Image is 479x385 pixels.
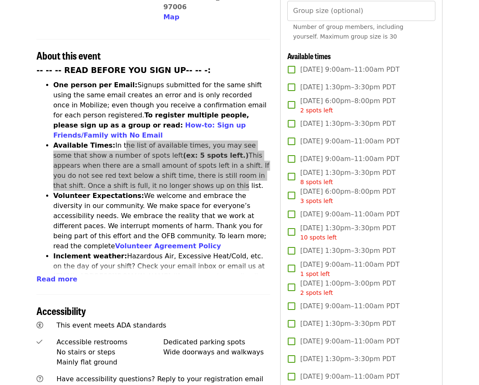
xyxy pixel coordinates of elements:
span: [DATE] 9:00am–11:00am PDT [300,260,400,278]
span: [DATE] 9:00am–11:00am PDT [300,65,400,75]
div: Dedicated parking spots [163,337,270,347]
span: Read more [36,275,77,283]
strong: To register multiple people, please sign up as a group or read: [53,111,249,129]
div: Mainly flat ground [57,357,164,367]
strong: Volunteer Expectations: [53,192,144,200]
span: [DATE] 1:30pm–3:30pm PDT [300,119,396,129]
span: 2 spots left [300,289,333,296]
li: Signups submitted for the same shift using the same email creates an error and is only recorded o... [53,80,270,140]
strong: -- -- -- READ BEFORE YOU SIGN UP-- -- -: [36,66,211,75]
span: [DATE] 9:00am–11:00am PDT [300,336,400,346]
span: Accessibility [36,303,86,318]
span: [DATE] 1:00pm–3:00pm PDT [300,278,396,297]
i: check icon [36,338,42,346]
span: [DATE] 1:30pm–3:30pm PDT [300,354,396,364]
span: 1 spot left [300,271,330,277]
span: [DATE] 1:30pm–3:30pm PDT [300,246,396,256]
a: How-to: Sign up Friends/Family with No Email [53,121,246,139]
input: [object Object] [287,1,435,21]
button: Read more [36,274,77,284]
div: Accessible restrooms [57,337,164,347]
span: 8 spots left [300,179,333,185]
span: [DATE] 9:00am–11:00am PDT [300,154,400,164]
i: question-circle icon [36,375,43,383]
div: No stairs or steps [57,347,164,357]
span: 3 spots left [300,198,333,204]
div: Wide doorways and walkways [163,347,270,357]
button: Map [163,12,179,22]
strong: (ex: 5 spots left.) [183,151,248,159]
span: [DATE] 6:00pm–8:00pm PDT [300,187,396,206]
i: universal-access icon [36,321,43,329]
span: 2 spots left [300,107,333,114]
li: In the list of available times, you may see some that show a number of spots left This appears wh... [53,140,270,191]
li: Hazardous Air, Excessive Heat/Cold, etc. on the day of your shift? Check your email inbox or emai... [53,251,270,302]
span: [DATE] 1:30pm–3:30pm PDT [300,223,396,242]
span: [DATE] 9:00am–11:00am PDT [300,372,400,382]
span: Available times [287,50,331,61]
span: [DATE] 1:30pm–3:30pm PDT [300,82,396,92]
span: [DATE] 9:00am–11:00am PDT [300,209,400,219]
span: Map [163,13,179,21]
span: Number of group members, including yourself. Maximum group size is 30 [293,23,404,40]
span: [DATE] 9:00am–11:00am PDT [300,301,400,311]
span: [DATE] 1:30pm–3:30pm PDT [300,168,396,187]
span: 10 spots left [300,234,337,241]
span: [DATE] 1:30pm–3:30pm PDT [300,319,396,329]
span: [DATE] 6:00pm–8:00pm PDT [300,96,396,115]
a: Volunteer Agreement Policy [115,242,221,250]
span: About this event [36,48,101,62]
strong: Inclement weather: [53,252,127,260]
strong: Available Times: [53,141,115,149]
li: We welcome and embrace the diversity in our community. We make space for everyone’s accessibility... [53,191,270,251]
strong: One person per Email: [53,81,138,89]
span: This event meets ADA standards [57,321,167,329]
span: [DATE] 9:00am–11:00am PDT [300,136,400,146]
